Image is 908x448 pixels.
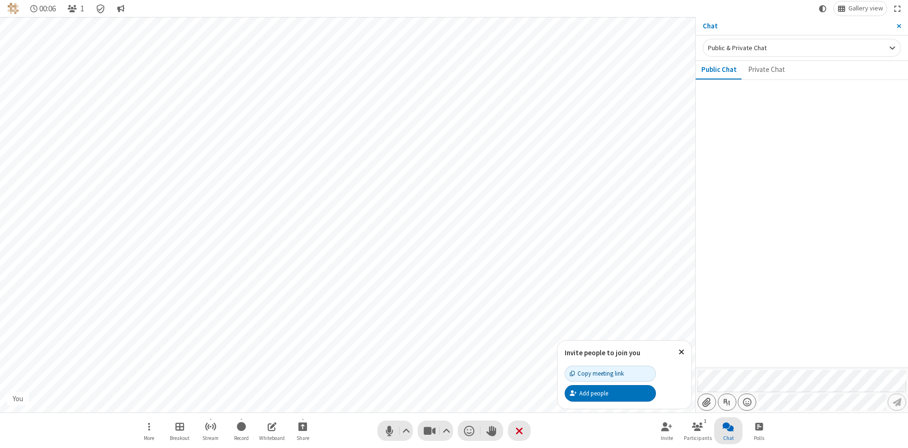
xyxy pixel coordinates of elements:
[39,4,56,13] span: 00:06
[26,1,60,16] div: Timer
[891,1,905,16] button: Fullscreen
[234,435,249,441] span: Record
[297,435,309,441] span: Share
[696,61,742,79] button: Public Chat
[834,1,887,16] button: Change layout
[888,394,906,411] button: Send message
[672,341,691,364] button: Close popover
[80,4,84,13] span: 1
[377,421,413,441] button: Mute (Alt+A)
[683,417,712,444] button: Open participant list
[565,366,656,382] button: Copy meeting link
[701,417,709,425] div: 1
[227,417,255,444] button: Start recording
[8,3,19,14] img: QA Selenium DO NOT DELETE OR CHANGE
[458,421,480,441] button: Send a reaction
[714,417,742,444] button: Close chat
[890,17,908,35] button: Close sidebar
[754,435,764,441] span: Polls
[113,1,128,16] button: Conversation
[440,421,453,441] button: Video setting
[196,417,225,444] button: Start streaming
[202,435,218,441] span: Stream
[480,421,503,441] button: Raise hand
[848,5,883,12] span: Gallery view
[259,435,285,441] span: Whiteboard
[815,1,830,16] button: Using system theme
[170,435,190,441] span: Breakout
[742,61,791,79] button: Private Chat
[418,421,453,441] button: Stop video (Alt+V)
[135,417,163,444] button: Open menu
[653,417,681,444] button: Invite participants (Alt+I)
[723,435,734,441] span: Chat
[570,369,624,378] div: Copy meeting link
[9,394,27,404] div: You
[708,44,767,52] span: Public & Private Chat
[703,21,890,32] p: Chat
[92,1,110,16] div: Meeting details Encryption enabled
[718,394,736,411] button: Show formatting
[738,394,756,411] button: Open menu
[508,421,531,441] button: End or leave meeting
[166,417,194,444] button: Manage Breakout Rooms
[661,435,673,441] span: Invite
[400,421,413,441] button: Audio settings
[565,348,640,357] label: Invite people to join you
[745,417,773,444] button: Open poll
[565,385,656,401] button: Add people
[144,435,154,441] span: More
[684,435,712,441] span: Participants
[258,417,286,444] button: Open shared whiteboard
[63,1,88,16] button: Open participant list
[288,417,317,444] button: Start sharing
